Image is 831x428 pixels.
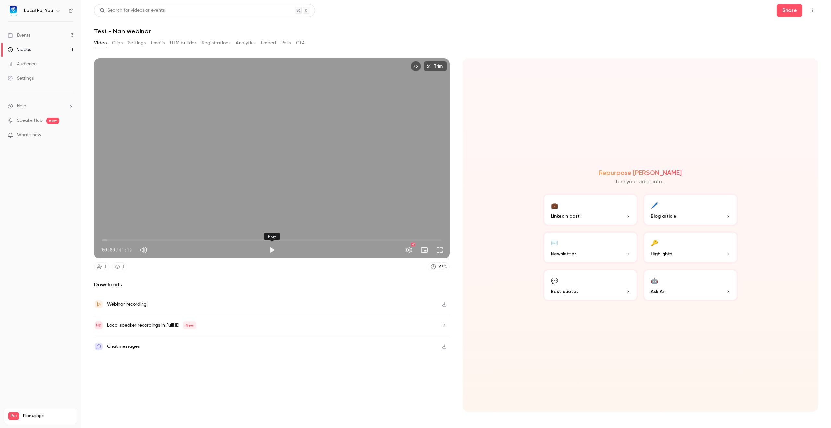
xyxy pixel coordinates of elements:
[24,7,53,14] h6: Local For You
[128,38,146,48] button: Settings
[439,263,447,270] div: 97 %
[543,269,638,301] button: 💬Best quotes
[643,269,738,301] button: 🤖Ask Ai...
[551,200,558,210] div: 💼
[17,103,26,109] span: Help
[266,244,279,257] button: Play
[112,262,127,271] a: 1
[107,300,147,308] div: Webinar recording
[94,281,450,289] h2: Downloads
[8,61,37,67] div: Audience
[94,27,818,35] h1: Test - Nan webinar
[418,244,431,257] button: Turn on miniplayer
[8,32,30,39] div: Events
[643,194,738,226] button: 🖊️Blog article
[643,231,738,264] button: 🔑Highlights
[202,38,230,48] button: Registrations
[411,243,415,246] div: HD
[8,103,73,109] li: help-dropdown-opener
[428,262,450,271] a: 97%
[615,178,666,186] p: Turn your video into...
[170,38,196,48] button: UTM builder
[66,132,73,138] iframe: Noticeable Trigger
[112,38,123,48] button: Clips
[102,246,115,253] span: 00:00
[102,246,132,253] div: 00:00
[808,5,818,16] button: Top Bar Actions
[777,4,802,17] button: Share
[137,244,150,257] button: Mute
[411,61,421,71] button: Embed video
[17,132,41,139] span: What's new
[402,244,415,257] button: Settings
[8,412,19,420] span: Pro
[433,244,446,257] button: Full screen
[151,38,165,48] button: Emails
[236,38,256,48] button: Analytics
[551,250,576,257] span: Newsletter
[105,263,106,270] div: 1
[651,250,672,257] span: Highlights
[551,238,558,248] div: ✉️
[551,288,578,295] span: Best quotes
[551,275,558,285] div: 💬
[651,213,676,220] span: Blog article
[17,117,43,124] a: SpeakerHub
[651,238,658,248] div: 🔑
[123,263,124,270] div: 1
[651,275,658,285] div: 🤖
[551,213,580,220] span: LinkedIn post
[599,169,682,177] h2: Repurpose [PERSON_NAME]
[119,246,132,253] span: 41:19
[651,200,658,210] div: 🖊️
[261,38,276,48] button: Embed
[543,231,638,264] button: ✉️Newsletter
[8,75,34,82] div: Settings
[296,38,305,48] button: CTA
[116,246,118,253] span: /
[94,38,107,48] button: Video
[107,343,140,350] div: Chat messages
[8,46,31,53] div: Videos
[100,7,165,14] div: Search for videos or events
[8,6,19,16] img: Local For You
[651,288,666,295] span: Ask Ai...
[107,321,196,329] div: Local speaker recordings in FullHD
[281,38,291,48] button: Polls
[424,61,447,71] button: Trim
[183,321,196,329] span: New
[46,118,59,124] span: new
[543,194,638,226] button: 💼LinkedIn post
[23,413,73,419] span: Plan usage
[94,262,109,271] a: 1
[264,233,280,240] div: Play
